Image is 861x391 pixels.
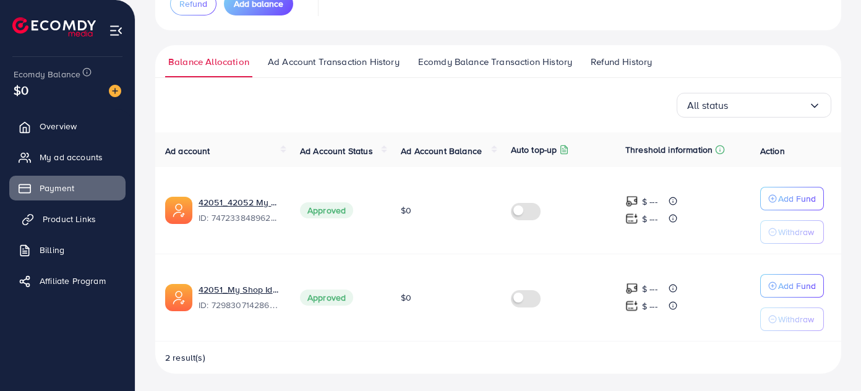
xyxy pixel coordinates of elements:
[165,351,205,364] span: 2 result(s)
[778,191,816,206] p: Add Fund
[729,96,808,115] input: Search for option
[165,197,192,224] img: ic-ads-acc.e4c84228.svg
[9,114,126,139] a: Overview
[511,142,557,157] p: Auto top-up
[43,213,96,225] span: Product Links
[642,212,658,226] p: $ ---
[401,204,411,217] span: $0
[12,17,96,37] img: logo
[300,145,373,157] span: Ad Account Status
[40,120,77,132] span: Overview
[760,220,824,244] button: Withdraw
[40,182,74,194] span: Payment
[199,196,280,208] a: 42051_42052 My Shop Ideas_1739789387725
[9,269,126,293] a: Affiliate Program
[199,212,280,224] span: ID: 7472338489627934736
[199,196,280,225] div: <span class='underline'>42051_42052 My Shop Ideas_1739789387725</span></br>7472338489627934736
[418,55,572,69] span: Ecomdy Balance Transaction History
[760,307,824,331] button: Withdraw
[677,93,831,118] div: Search for option
[625,282,638,295] img: top-up amount
[9,207,126,231] a: Product Links
[40,275,106,287] span: Affiliate Program
[165,284,192,311] img: ic-ads-acc.e4c84228.svg
[760,274,824,298] button: Add Fund
[268,55,400,69] span: Ad Account Transaction History
[300,202,353,218] span: Approved
[625,299,638,312] img: top-up amount
[165,145,210,157] span: Ad account
[40,151,103,163] span: My ad accounts
[778,278,816,293] p: Add Fund
[9,176,126,200] a: Payment
[109,85,121,97] img: image
[199,283,280,312] div: <span class='underline'>42051_My Shop Ideas_1699269558083</span></br>7298307142862290946
[199,299,280,311] span: ID: 7298307142862290946
[591,55,652,69] span: Refund History
[109,24,123,38] img: menu
[642,281,658,296] p: $ ---
[760,187,824,210] button: Add Fund
[778,312,814,327] p: Withdraw
[14,68,80,80] span: Ecomdy Balance
[642,299,658,314] p: $ ---
[625,142,713,157] p: Threshold information
[778,225,814,239] p: Withdraw
[199,283,280,296] a: 42051_My Shop Ideas_1699269558083
[40,244,64,256] span: Billing
[401,291,411,304] span: $0
[642,194,658,209] p: $ ---
[687,96,729,115] span: All status
[9,238,126,262] a: Billing
[625,195,638,208] img: top-up amount
[760,145,785,157] span: Action
[9,145,126,170] a: My ad accounts
[14,81,28,99] span: $0
[300,290,353,306] span: Approved
[401,145,482,157] span: Ad Account Balance
[808,335,852,382] iframe: Chat
[168,55,249,69] span: Balance Allocation
[625,212,638,225] img: top-up amount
